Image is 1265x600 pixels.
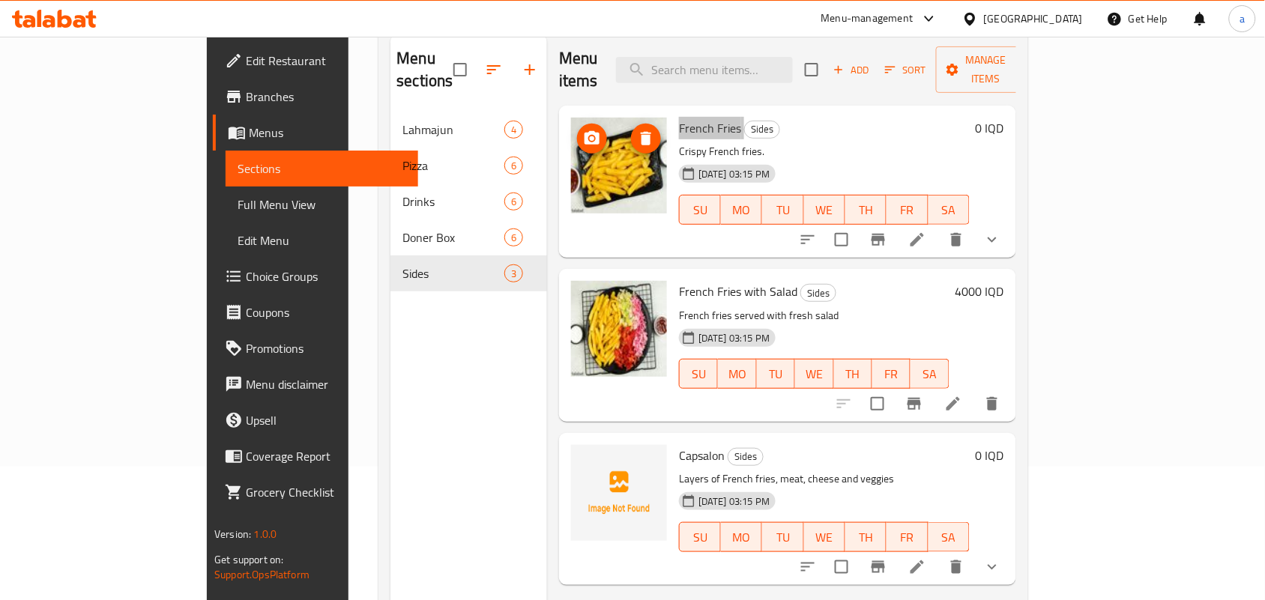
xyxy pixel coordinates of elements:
[559,47,598,92] h2: Menu items
[745,121,779,138] span: Sides
[246,303,406,321] span: Coupons
[226,222,418,258] a: Edit Menu
[213,402,418,438] a: Upsell
[679,306,949,325] p: French fries served with fresh salad
[821,10,914,28] div: Menu-management
[238,160,406,178] span: Sections
[974,549,1010,585] button: show more
[728,448,763,465] span: Sides
[213,366,418,402] a: Menu disclaimer
[845,195,887,225] button: TH
[762,522,803,552] button: TU
[721,522,762,552] button: MO
[887,195,928,225] button: FR
[504,157,523,175] div: items
[504,121,523,139] div: items
[790,549,826,585] button: sort-choices
[834,359,872,389] button: TH
[214,550,283,569] span: Get support on:
[246,411,406,429] span: Upsell
[768,527,797,548] span: TU
[214,524,251,544] span: Version:
[631,124,661,154] button: delete image
[402,264,504,282] span: Sides
[213,294,418,330] a: Coupons
[790,222,826,258] button: sort-choices
[810,527,839,548] span: WE
[213,474,418,510] a: Grocery Checklist
[768,199,797,221] span: TU
[616,57,793,83] input: search
[238,196,406,213] span: Full Menu View
[763,363,789,385] span: TU
[246,339,406,357] span: Promotions
[936,46,1036,93] button: Manage items
[938,549,974,585] button: delete
[444,54,476,85] span: Select all sections
[390,106,547,297] nav: Menu sections
[390,219,547,255] div: Doner Box6
[249,124,406,142] span: Menus
[976,445,1004,466] h6: 0 IQD
[686,363,712,385] span: SU
[872,359,911,389] button: FR
[893,527,922,548] span: FR
[831,61,872,79] span: Add
[801,285,836,302] span: Sides
[692,331,776,345] span: [DATE] 03:15 PM
[226,187,418,222] a: Full Menu View
[911,359,949,389] button: SA
[887,522,928,552] button: FR
[881,58,930,82] button: Sort
[893,199,922,221] span: FR
[505,267,522,281] span: 3
[577,124,607,154] button: upload picture
[804,522,845,552] button: WE
[845,522,887,552] button: TH
[246,267,406,285] span: Choice Groups
[827,58,875,82] span: Add item
[214,565,310,584] a: Support.OpsPlatform
[246,375,406,393] span: Menu disclaimer
[692,494,776,509] span: [DATE] 03:15 PM
[955,281,1004,302] h6: 4000 IQD
[476,52,512,88] span: Sort sections
[724,363,750,385] span: MO
[246,483,406,501] span: Grocery Checklist
[505,159,522,173] span: 6
[504,264,523,282] div: items
[402,228,504,246] span: Doner Box
[948,51,1024,88] span: Manage items
[402,157,504,175] span: Pizza
[727,199,756,221] span: MO
[826,551,857,583] span: Select to update
[860,549,896,585] button: Branch-specific-item
[402,121,504,139] span: Lahmajun
[826,224,857,255] span: Select to update
[718,359,756,389] button: MO
[402,193,504,210] span: Drinks
[505,231,522,245] span: 6
[246,52,406,70] span: Edit Restaurant
[213,330,418,366] a: Promotions
[213,115,418,151] a: Menus
[810,199,839,221] span: WE
[860,222,896,258] button: Branch-specific-item
[801,363,827,385] span: WE
[795,359,833,389] button: WE
[679,522,721,552] button: SU
[390,112,547,148] div: Lahmajun4
[679,280,797,303] span: French Fries with Salad
[686,527,715,548] span: SU
[679,359,718,389] button: SU
[679,195,721,225] button: SU
[878,363,905,385] span: FR
[692,167,776,181] span: [DATE] 03:15 PM
[938,222,974,258] button: delete
[679,470,970,488] p: Layers of French fries, meat, cheese and veggies
[390,255,547,291] div: Sides3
